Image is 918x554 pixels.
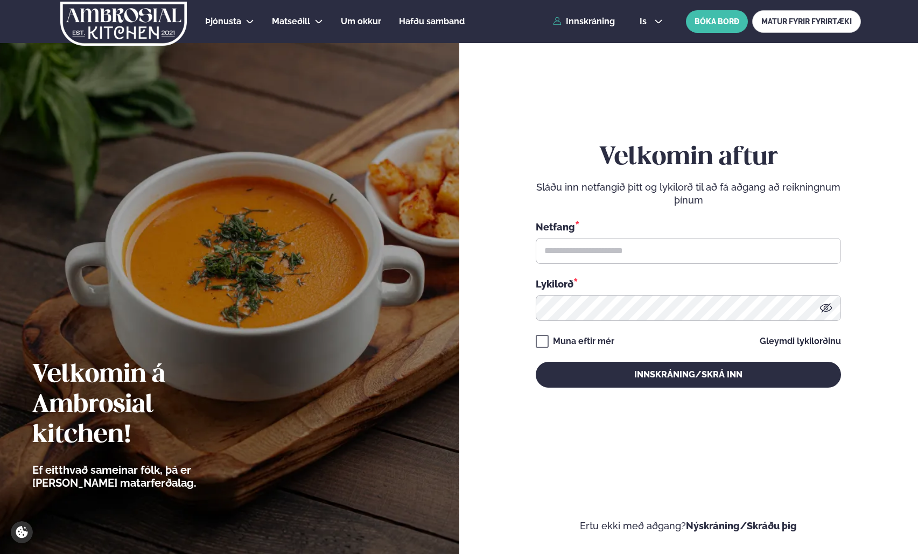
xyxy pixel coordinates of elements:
a: MATUR FYRIR FYRIRTÆKI [752,10,861,33]
button: Innskráning/Skrá inn [536,362,841,388]
div: Lykilorð [536,277,841,291]
a: Cookie settings [11,521,33,543]
button: is [631,17,671,26]
a: Gleymdi lykilorðinu [760,337,841,346]
div: Netfang [536,220,841,234]
p: Sláðu inn netfangið þitt og lykilorð til að fá aðgang að reikningnum þínum [536,181,841,207]
a: Nýskráning/Skráðu þig [686,520,797,531]
a: Matseðill [272,15,310,28]
p: Ef eitthvað sameinar fólk, þá er [PERSON_NAME] matarferðalag. [32,464,256,489]
a: Innskráning [553,17,615,26]
span: Þjónusta [205,16,241,26]
p: Ertu ekki með aðgang? [492,520,886,532]
span: Matseðill [272,16,310,26]
span: is [640,17,650,26]
h2: Velkomin aftur [536,143,841,173]
button: BÓKA BORÐ [686,10,748,33]
a: Um okkur [341,15,381,28]
span: Um okkur [341,16,381,26]
h2: Velkomin á Ambrosial kitchen! [32,360,256,451]
img: logo [59,2,188,46]
a: Þjónusta [205,15,241,28]
span: Hafðu samband [399,16,465,26]
a: Hafðu samband [399,15,465,28]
